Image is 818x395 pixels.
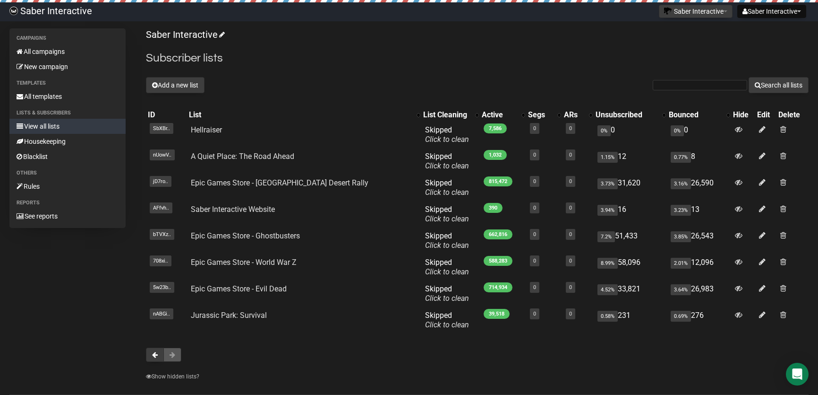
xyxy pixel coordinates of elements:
[480,108,526,122] th: Active: No sort applied, activate to apply an ascending sort
[9,134,126,149] a: Housekeeping
[191,258,297,267] a: Epic Games Store - World War Z
[9,89,126,104] a: All templates
[594,148,667,175] td: 12
[150,202,172,213] span: AFfvh..
[667,108,731,122] th: Bounced: No sort applied, activate to apply an ascending sort
[667,281,731,307] td: 26,983
[421,108,480,122] th: List Cleaning: No sort applied, activate to apply an ascending sort
[667,307,731,334] td: 276
[786,363,809,386] div: Open Intercom Messenger
[484,309,510,319] span: 39,518
[484,282,512,292] span: 714,934
[191,311,267,320] a: Jurassic Park: Survival
[484,150,507,160] span: 1,032
[533,284,536,290] a: 0
[425,267,469,276] a: Click to clean
[191,178,368,187] a: Epic Games Store - [GEOGRAPHIC_DATA] Desert Rally
[671,231,691,242] span: 3.85%
[9,179,126,194] a: Rules
[667,175,731,201] td: 26,590
[667,254,731,281] td: 12,096
[425,311,469,329] span: Skipped
[533,205,536,211] a: 0
[671,152,691,163] span: 0.77%
[425,178,469,197] span: Skipped
[150,308,173,319] span: nABGi..
[9,149,126,164] a: Blacklist
[189,110,412,120] div: List
[150,176,171,187] span: jD7ro..
[146,373,199,380] a: Show hidden lists?
[425,125,469,144] span: Skipped
[757,110,774,120] div: Edit
[191,284,287,293] a: Epic Games Store - Evil Dead
[191,125,222,134] a: Hellraiser
[148,110,185,120] div: ID
[594,281,667,307] td: 33,821
[9,119,126,134] a: View all lists
[667,228,731,254] td: 26,543
[562,108,594,122] th: ARs: No sort applied, activate to apply an ascending sort
[733,110,754,120] div: Hide
[564,110,584,120] div: ARs
[667,201,731,228] td: 13
[594,122,667,148] td: 0
[150,149,175,160] span: nUowV..
[569,152,572,158] a: 0
[667,122,731,148] td: 0
[533,258,536,264] a: 0
[425,161,469,170] a: Click to clean
[191,231,300,240] a: Epic Games Store - Ghostbusters
[146,29,223,40] a: Saber Interactive
[597,125,611,136] span: 0%
[425,258,469,276] span: Skipped
[667,148,731,175] td: 8
[150,229,174,240] span: bTVXz..
[594,307,667,334] td: 231
[425,135,469,144] a: Click to clean
[569,311,572,317] a: 0
[425,231,469,250] span: Skipped
[737,5,806,18] button: Saber Interactive
[533,152,536,158] a: 0
[533,178,536,184] a: 0
[191,152,294,161] a: A Quiet Place: The Road Ahead
[484,256,512,266] span: 588,283
[597,231,615,242] span: 7.2%
[597,311,618,322] span: 0.58%
[597,284,618,295] span: 4.52%
[9,167,126,179] li: Others
[187,108,421,122] th: List: No sort applied, activate to apply an ascending sort
[425,214,469,223] a: Click to clean
[484,176,512,186] span: 815,472
[9,33,126,44] li: Campaigns
[425,188,469,197] a: Click to clean
[191,205,275,214] a: Saber Interactive Website
[9,197,126,209] li: Reports
[425,320,469,329] a: Click to clean
[594,201,667,228] td: 16
[671,125,684,136] span: 0%
[150,123,173,134] span: SbXBr..
[425,152,469,170] span: Skipped
[146,108,187,122] th: ID: No sort applied, sorting is disabled
[597,178,618,189] span: 3.73%
[482,110,516,120] div: Active
[150,282,174,293] span: 5w23b..
[596,110,658,120] div: Unsubscribed
[526,108,562,122] th: Segs: No sort applied, activate to apply an ascending sort
[528,110,553,120] div: Segs
[425,205,469,223] span: Skipped
[671,258,691,269] span: 2.01%
[597,152,618,163] span: 1.15%
[597,205,618,216] span: 3.94%
[594,254,667,281] td: 58,096
[671,205,691,216] span: 3.23%
[659,5,733,18] button: Saber Interactive
[569,178,572,184] a: 0
[484,229,512,239] span: 662,816
[425,294,469,303] a: Click to clean
[9,209,126,224] a: See reports
[484,203,503,213] span: 390
[9,7,18,15] img: ec1bccd4d48495f5e7d53d9a520ba7e5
